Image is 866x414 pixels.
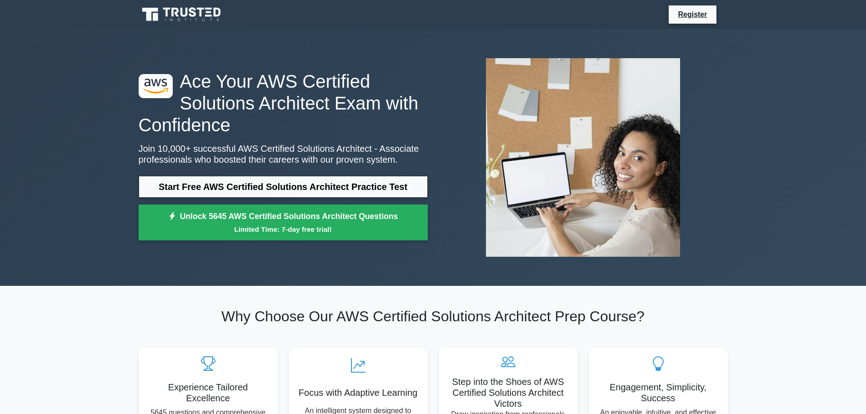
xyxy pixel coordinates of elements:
[672,9,712,20] a: Register
[596,382,721,404] h5: Engagement, Simplicity, Success
[139,143,428,165] p: Join 10,000+ successful AWS Certified Solutions Architect - Associate professionals who boosted t...
[139,205,428,241] a: Unlock 5645 AWS Certified Solutions Architect QuestionsLimited Time: 7-day free trial!
[446,376,571,409] h5: Step into the Shoes of AWS Certified Solutions Architect Victors
[139,308,728,325] h2: Why Choose Our AWS Certified Solutions Architect Prep Course?
[296,387,420,398] h5: Focus with Adaptive Learning
[150,224,416,234] small: Limited Time: 7-day free trial!
[139,70,428,136] h1: Ace Your AWS Certified Solutions Architect Exam with Confidence
[146,382,270,404] h5: Experience Tailored Excellence
[139,176,428,198] a: Start Free AWS Certified Solutions Architect Practice Test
